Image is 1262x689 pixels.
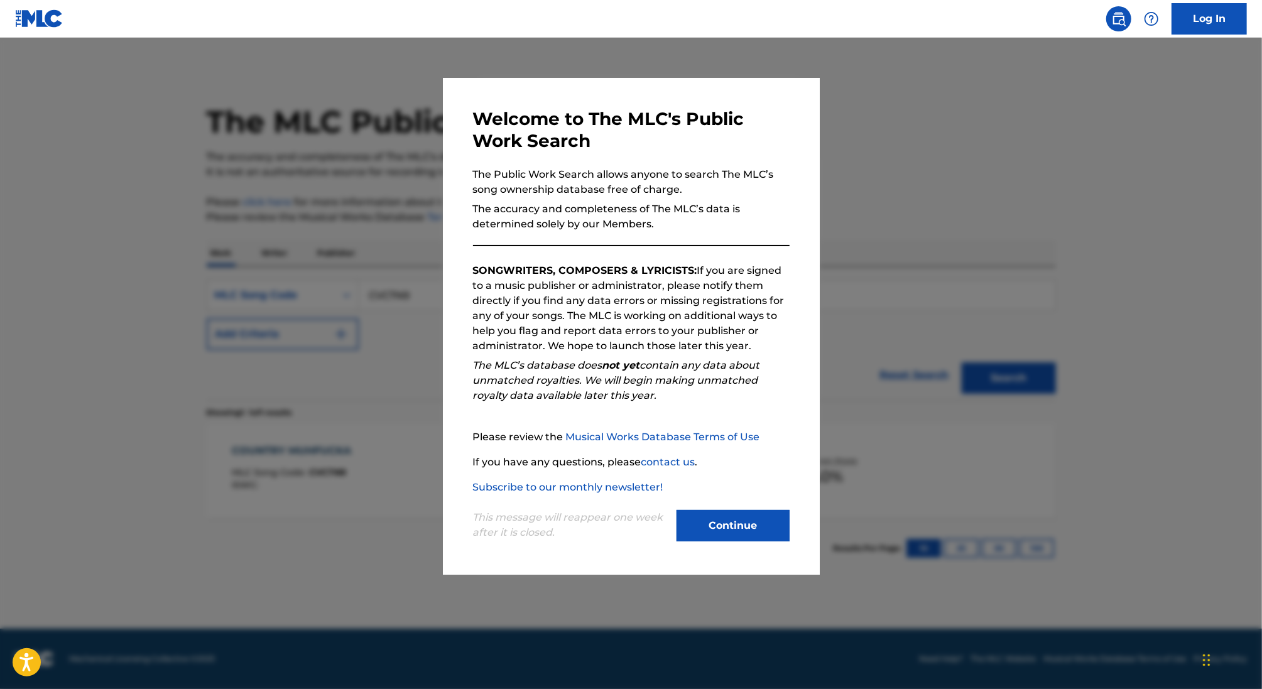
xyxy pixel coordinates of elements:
[1172,3,1247,35] a: Log In
[473,202,790,232] p: The accuracy and completeness of The MLC’s data is determined solely by our Members.
[1203,641,1210,679] div: Drag
[473,167,790,197] p: The Public Work Search allows anyone to search The MLC’s song ownership database free of charge.
[473,430,790,445] p: Please review the
[473,510,669,540] p: This message will reappear one week after it is closed.
[641,456,695,468] a: contact us
[566,431,760,443] a: Musical Works Database Terms of Use
[473,263,790,354] p: If you are signed to a music publisher or administrator, please notify them directly if you find ...
[1144,11,1159,26] img: help
[473,359,760,401] em: The MLC’s database does contain any data about unmatched royalties. We will begin making unmatche...
[1111,11,1126,26] img: search
[1199,629,1262,689] iframe: Chat Widget
[1106,6,1131,31] a: Public Search
[473,264,697,276] strong: SONGWRITERS, COMPOSERS & LYRICISTS:
[473,108,790,152] h3: Welcome to The MLC's Public Work Search
[602,359,640,371] strong: not yet
[1139,6,1164,31] div: Help
[677,510,790,541] button: Continue
[15,9,63,28] img: MLC Logo
[473,455,790,470] p: If you have any questions, please .
[473,481,663,493] a: Subscribe to our monthly newsletter!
